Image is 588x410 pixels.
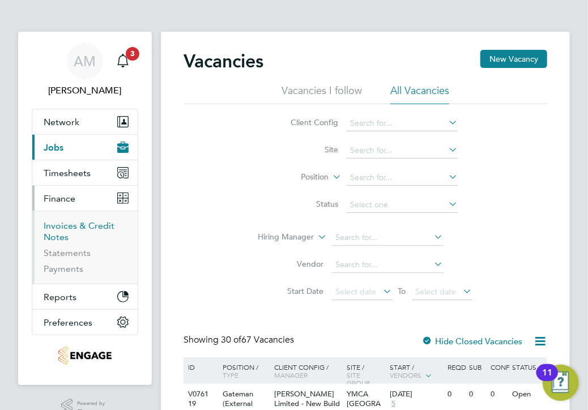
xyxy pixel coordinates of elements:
[542,373,552,387] div: 11
[273,199,338,209] label: Status
[346,116,458,131] input: Search for...
[344,357,387,392] div: Site /
[466,384,488,405] div: 0
[221,334,294,345] span: 67 Vacancies
[185,357,214,377] div: ID
[32,211,138,284] div: Finance
[272,357,344,385] div: Client Config /
[214,357,272,385] div: Position /
[32,43,138,97] a: AM[PERSON_NAME]
[390,84,449,104] li: All Vacancies
[275,389,340,408] span: [PERSON_NAME] Limited - New Build
[77,399,109,408] span: Powered by
[332,230,444,246] input: Search for...
[336,287,377,297] span: Select date
[346,143,458,159] input: Search for...
[74,54,96,69] span: AM
[509,357,546,377] div: Status
[466,357,488,377] div: Sub
[32,284,138,309] button: Reports
[44,292,76,302] span: Reports
[488,384,509,405] div: 0
[32,310,138,335] button: Preferences
[543,365,579,401] button: Open Resource Center, 11 new notifications
[44,168,91,178] span: Timesheets
[273,144,338,155] label: Site
[275,370,308,379] span: Manager
[44,193,75,204] span: Finance
[32,135,138,160] button: Jobs
[44,317,92,328] span: Preferences
[509,384,546,405] div: Open
[332,257,444,273] input: Search for...
[390,370,421,379] span: Vendors
[445,357,466,377] div: Reqd
[44,247,91,258] a: Statements
[184,50,263,72] h2: Vacancies
[44,220,114,242] a: Invoices & Credit Notes
[488,357,509,377] div: Conf
[347,370,370,387] span: Site Group
[421,336,522,347] label: Hide Closed Vacancies
[58,347,111,365] img: thornbaker-logo-retina.png
[480,50,547,68] button: New Vacancy
[346,197,458,213] input: Select one
[263,172,329,183] label: Position
[18,32,152,385] nav: Main navigation
[387,357,445,386] div: Start /
[259,259,324,269] label: Vendor
[32,160,138,185] button: Timesheets
[249,232,314,243] label: Hiring Manager
[44,117,79,127] span: Network
[259,286,324,296] label: Start Date
[223,370,238,379] span: Type
[416,287,457,297] span: Select date
[112,43,134,79] a: 3
[184,334,296,346] div: Showing
[32,84,138,97] span: Amanda Miller
[32,186,138,211] button: Finance
[126,47,139,61] span: 3
[282,84,362,104] li: Vacancies I follow
[395,284,410,298] span: To
[44,142,63,153] span: Jobs
[221,334,241,345] span: 30 of
[390,390,442,399] div: [DATE]
[273,117,338,127] label: Client Config
[32,109,138,134] button: Network
[390,399,397,409] span: 5
[44,263,83,274] a: Payments
[346,170,458,186] input: Search for...
[32,347,138,365] a: Go to home page
[445,384,466,405] div: 0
